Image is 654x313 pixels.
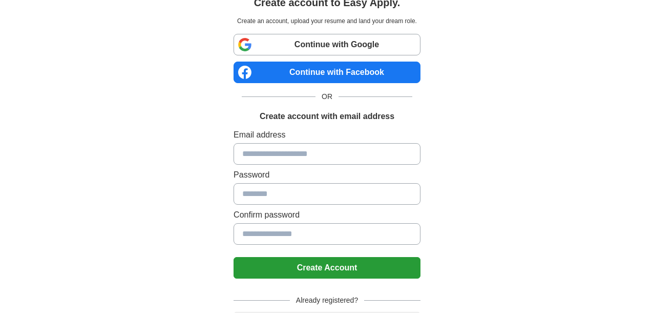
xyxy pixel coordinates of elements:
label: Password [234,169,420,181]
button: Create Account [234,257,420,279]
a: Continue with Facebook [234,62,420,83]
label: Confirm password [234,209,420,221]
h1: Create account with email address [260,110,394,123]
a: Continue with Google [234,34,420,55]
label: Email address [234,129,420,141]
span: OR [315,91,339,102]
span: Already registered? [290,295,364,306]
p: Create an account, upload your resume and land your dream role. [236,16,418,26]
